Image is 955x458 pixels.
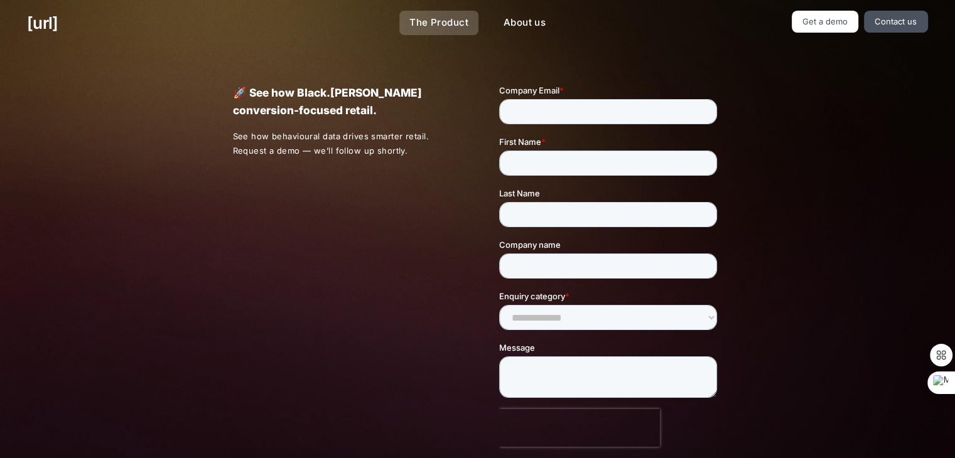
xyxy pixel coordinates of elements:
p: See how behavioural data drives smarter retail. Request a demo — we’ll follow up shortly. [232,129,456,158]
a: Contact us [864,11,928,33]
a: About us [494,11,556,35]
a: The Product [399,11,478,35]
a: Get a demo [792,11,859,33]
a: [URL] [27,11,58,35]
p: 🚀 See how Black.[PERSON_NAME] conversion-focused retail. [232,84,455,119]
